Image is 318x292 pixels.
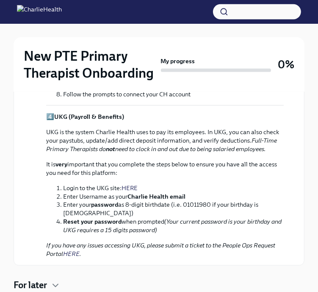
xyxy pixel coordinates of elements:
p: UKG is the system Charlie Health uses to pay its employees. In UKG, you can also check your payst... [46,128,284,153]
p: It is important that you complete the steps below to ensure you have all the access you need for ... [46,160,284,177]
em: If you have any issues accessing UKG, please submit a ticket to the People Ops Request Portal . [46,242,275,258]
p: 4️⃣ [46,112,284,121]
li: Enter your as 8-digit birthdate (i.e. 01011980 if your birthday is [DEMOGRAPHIC_DATA]) [63,201,284,218]
li: Enter Username as your [63,192,284,201]
strong: password [91,201,118,209]
strong: Reset your password [63,218,122,226]
strong: Charlie Health email [127,193,185,200]
strong: not [106,145,115,153]
h4: For later [14,279,47,292]
strong: very [55,160,67,168]
strong: My progress [161,57,195,65]
em: (Your current password is your birthday and UKG requires a 15 digits password) [63,218,282,234]
h2: New PTE Primary Therapist Onboarding [24,48,158,81]
li: when prompted [63,218,284,235]
div: For later [14,279,304,292]
li: Follow the prompts to connect your CH account [63,90,284,98]
a: HERE [122,184,138,192]
img: CharlieHealth [17,5,62,19]
a: HERE [63,250,80,258]
strong: UKG (Payroll & Benefits) [54,113,124,121]
h3: 0% [278,57,294,72]
li: Login to the UKG site: [63,184,284,192]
